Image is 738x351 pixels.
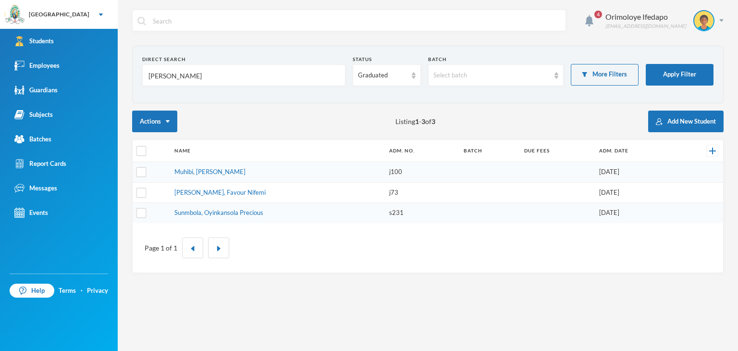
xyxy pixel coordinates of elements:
td: s231 [384,203,459,223]
div: [GEOGRAPHIC_DATA] [29,10,89,19]
th: Due Fees [519,140,594,162]
td: j100 [384,162,459,183]
td: [DATE] [594,182,677,203]
div: Orimoloye Ifedapo [605,11,686,23]
img: search [137,17,146,25]
a: Privacy [87,286,108,296]
img: logo [5,5,25,25]
input: Search [152,10,561,32]
div: Page 1 of 1 [145,243,177,253]
div: Status [353,56,420,63]
span: 4 [594,11,602,18]
a: Sunmbola, Oyinkansola Precious [174,209,263,216]
button: More Filters [571,64,639,86]
div: Guardians [14,85,58,95]
a: Terms [59,286,76,296]
div: Subjects [14,110,53,120]
div: Report Cards [14,159,66,169]
div: Events [14,208,48,218]
span: Listing - of [395,116,435,126]
a: [PERSON_NAME], Favour Nifemi [174,188,266,196]
th: Name [170,140,384,162]
th: Batch [459,140,519,162]
a: Muhibi, [PERSON_NAME] [174,168,246,175]
td: [DATE] [594,203,677,223]
div: Messages [14,183,57,193]
td: j73 [384,182,459,203]
td: [DATE] [594,162,677,183]
img: STUDENT [694,11,713,30]
img: + [709,148,716,154]
div: Students [14,36,54,46]
a: Help [10,284,54,298]
button: Actions [132,111,177,132]
button: Add New Student [648,111,724,132]
button: Apply Filter [646,64,713,86]
b: 3 [431,117,435,125]
div: Graduated [358,71,406,80]
th: Adm. No. [384,140,459,162]
div: · [81,286,83,296]
div: Select batch [433,71,550,80]
div: Employees [14,61,60,71]
div: Batches [14,134,51,144]
div: [EMAIL_ADDRESS][DOMAIN_NAME] [605,23,686,30]
b: 1 [415,117,419,125]
div: Direct Search [142,56,345,63]
th: Adm. Date [594,140,677,162]
input: Name, Admin No, Phone number, Email Address [148,65,340,87]
div: Batch [428,56,564,63]
b: 3 [421,117,425,125]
